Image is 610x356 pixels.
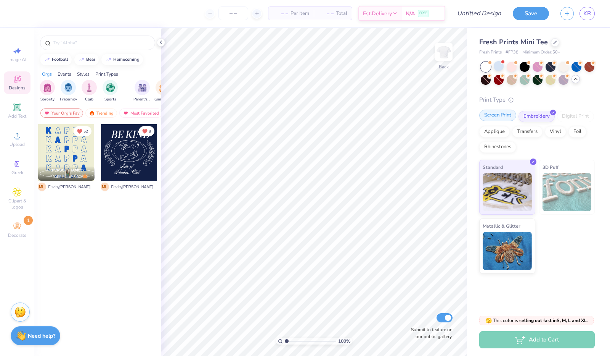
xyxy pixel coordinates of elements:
span: Designs [9,85,26,91]
button: football [40,54,72,65]
span: 3D Puff [543,163,559,171]
div: filter for Sports [103,80,118,102]
div: filter for Sorority [40,80,55,102]
span: Per Item [291,10,309,18]
div: Transfers [512,126,543,138]
span: N/A [406,10,415,18]
strong: Need help? [28,332,55,340]
span: This color is . [485,317,588,324]
span: Kappa Kappa Gamma, [GEOGRAPHIC_DATA] [50,173,91,179]
span: Upload [10,141,25,147]
span: – – [273,10,288,18]
img: most_fav.gif [44,110,50,116]
label: Submit to feature on our public gallery. [407,326,453,340]
input: – – [218,6,248,20]
div: Orgs [42,71,52,78]
span: Sports [104,97,116,102]
span: # FP38 [506,49,518,56]
div: Most Favorited [119,108,162,118]
span: Fav by [PERSON_NAME] [48,184,90,190]
span: Standard [483,163,503,171]
div: football [52,57,68,61]
img: Sports Image [106,83,115,92]
div: Back [439,63,449,70]
div: filter for Club [82,80,97,102]
a: KR [579,7,595,20]
span: Metallic & Glitter [483,222,520,230]
span: – – [318,10,334,18]
div: Applique [479,126,510,138]
span: 🫣 [485,317,492,324]
span: Sorority [40,97,55,102]
span: [PERSON_NAME] [50,168,82,173]
button: filter button [82,80,97,102]
img: most_fav.gif [123,110,129,116]
button: bear [74,54,99,65]
span: Club [85,97,93,102]
img: trend_line.gif [106,57,112,62]
span: Parent's Weekend [133,97,151,102]
img: trend_line.gif [79,57,85,62]
div: Trending [85,108,117,118]
img: Parent's Weekend Image [138,83,147,92]
span: Minimum Order: 50 + [522,49,560,56]
span: Image AI [8,57,26,63]
span: Total [336,10,347,18]
button: filter button [154,80,172,102]
div: Rhinestones [479,141,516,153]
div: Your Org's Fav [40,108,83,118]
div: Print Types [95,71,118,78]
img: Metallic & Glitter [483,232,532,270]
span: Fav by [PERSON_NAME] [111,184,153,190]
div: Print Type [479,95,595,104]
div: filter for Fraternity [60,80,77,102]
button: filter button [133,80,151,102]
div: Screen Print [479,110,516,121]
span: 1 [24,216,33,225]
div: Styles [77,71,90,78]
input: Untitled Design [451,6,507,21]
div: Embroidery [518,111,555,122]
img: Club Image [85,83,93,92]
img: trend_line.gif [44,57,50,62]
button: filter button [40,80,55,102]
div: homecoming [113,57,140,61]
img: Back [436,44,451,60]
strong: selling out fast in S, M, L and XL [519,317,587,324]
div: Foil [568,126,586,138]
span: Fraternity [60,97,77,102]
span: Game Day [154,97,172,102]
div: filter for Game Day [154,80,172,102]
img: trending.gif [89,110,95,116]
span: FREE [419,11,427,16]
button: filter button [60,80,77,102]
img: Game Day Image [159,83,168,92]
img: Sorority Image [43,83,52,92]
span: Add Text [8,113,26,119]
div: Vinyl [545,126,566,138]
span: KR [583,9,591,18]
div: bear [86,57,95,61]
span: Fresh Prints [479,49,502,56]
button: Save [513,7,549,20]
img: 3D Puff [543,173,592,211]
span: Fresh Prints Mini Tee [479,37,548,47]
input: Try "Alpha" [53,39,150,47]
span: Decorate [8,232,26,238]
span: Est. Delivery [363,10,392,18]
span: Clipart & logos [4,198,30,210]
span: M L [38,183,46,191]
div: Events [58,71,71,78]
img: Fraternity Image [64,83,72,92]
div: Digital Print [557,111,594,122]
button: homecoming [101,54,143,65]
span: 100 % [338,338,350,345]
img: Standard [483,173,532,211]
span: Greek [11,170,23,176]
span: M L [101,183,109,191]
div: filter for Parent's Weekend [133,80,151,102]
button: filter button [103,80,118,102]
